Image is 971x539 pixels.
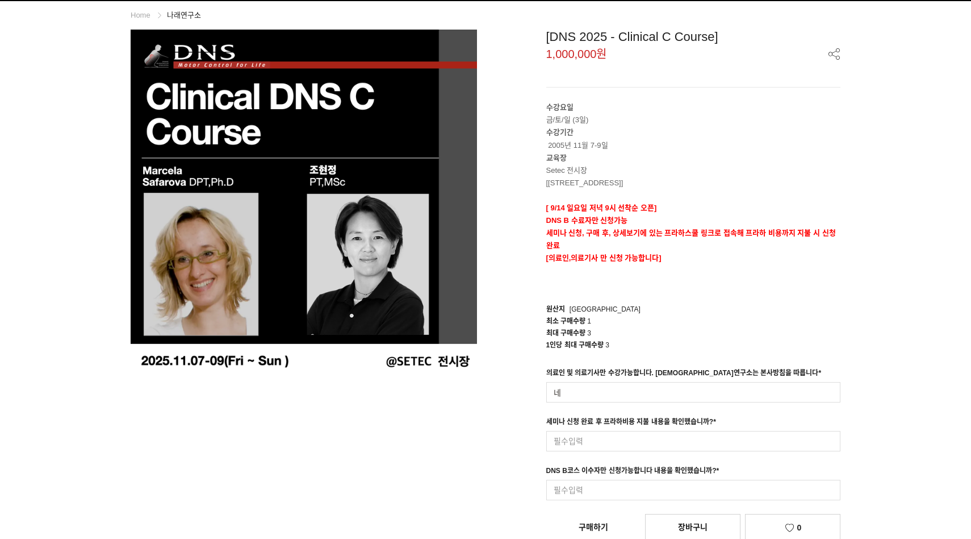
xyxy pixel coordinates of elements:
[546,329,585,337] span: 최대 구매수량
[546,216,628,225] strong: DNS B 수료자만 신청가능
[570,305,641,313] span: [GEOGRAPHIC_DATA]
[546,305,565,313] span: 원산지
[546,367,822,382] div: 의료인 및 의료기사만 수강가능합니다. [DEMOGRAPHIC_DATA]연구소는 본사방침을 따릅니다
[546,126,841,151] p: 2005년 11월 7-9일
[546,431,841,451] input: 필수입력
[546,341,604,349] span: 1인당 최대 구매수량
[605,341,609,349] span: 3
[546,128,574,136] strong: 수강기간
[797,523,801,532] span: 0
[546,465,719,480] div: DNS B코스 이수자만 신청가능합니다 내용을 확인했습니까?
[546,154,567,162] strong: 교육장
[167,11,201,19] a: 나래연구소
[546,103,574,111] strong: 수강요일
[546,101,841,126] p: 금/토/일 (3일)
[587,329,591,337] span: 3
[546,229,836,250] strong: 세미나 신청, 구매 후, 상세보기에 있는 프라하스쿨 링크로 접속해 프라하 비용까지 지불 시 신청완료
[546,48,607,60] span: 1,000,000원
[546,480,841,500] input: 필수입력
[546,164,841,177] p: Setec 전시장
[131,11,150,19] a: Home
[546,416,716,431] div: 세미나 신청 완료 후 프라하비용 지불 내용을 확인했습니까?
[546,30,841,44] div: [DNS 2025 - Clinical C Course]
[546,382,841,403] input: 필수입력
[546,317,585,325] span: 최소 구매수량
[546,254,662,262] strong: [의료인,의료기사 만 신청 가능합니다]
[587,317,591,325] span: 1
[546,177,841,189] p: [[STREET_ADDRESS]]
[546,204,657,212] strong: [ 9/14 일요일 저녁 9시 선착순 오픈]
